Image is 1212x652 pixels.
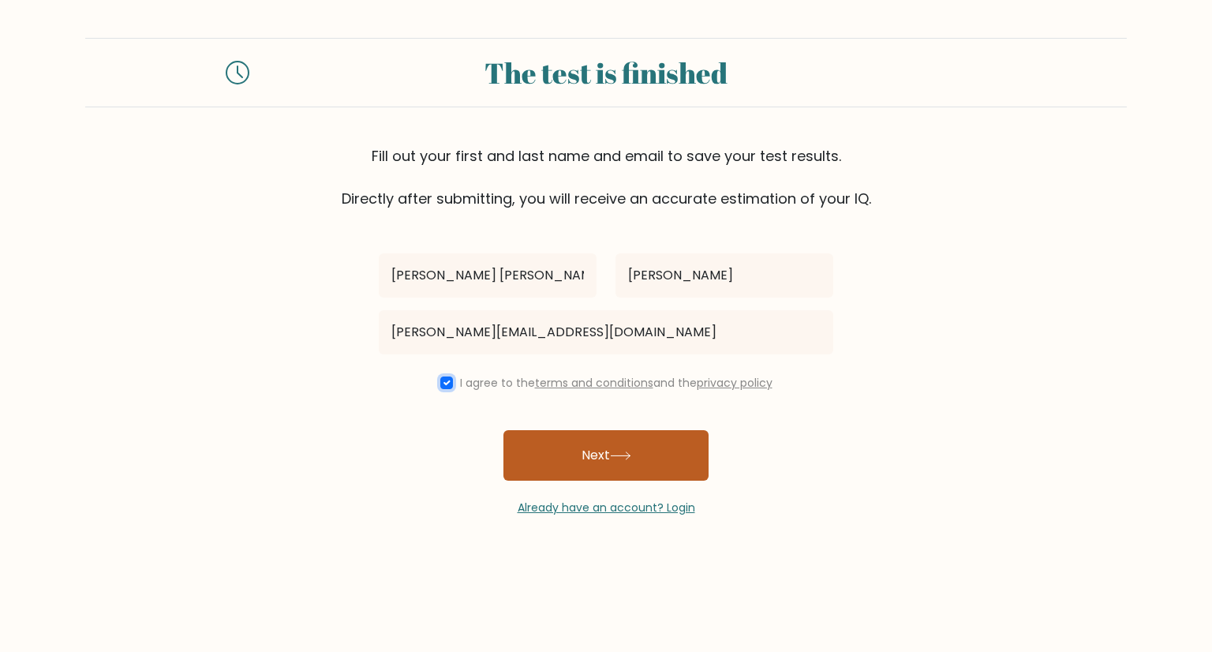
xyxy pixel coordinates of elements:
a: terms and conditions [535,375,653,391]
a: Already have an account? Login [518,500,695,515]
input: Last name [615,253,833,298]
input: First name [379,253,597,298]
input: Email [379,310,833,354]
label: I agree to the and the [460,375,772,391]
button: Next [503,430,709,481]
a: privacy policy [697,375,772,391]
div: Fill out your first and last name and email to save your test results. Directly after submitting,... [85,145,1127,209]
div: The test is finished [268,51,944,94]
